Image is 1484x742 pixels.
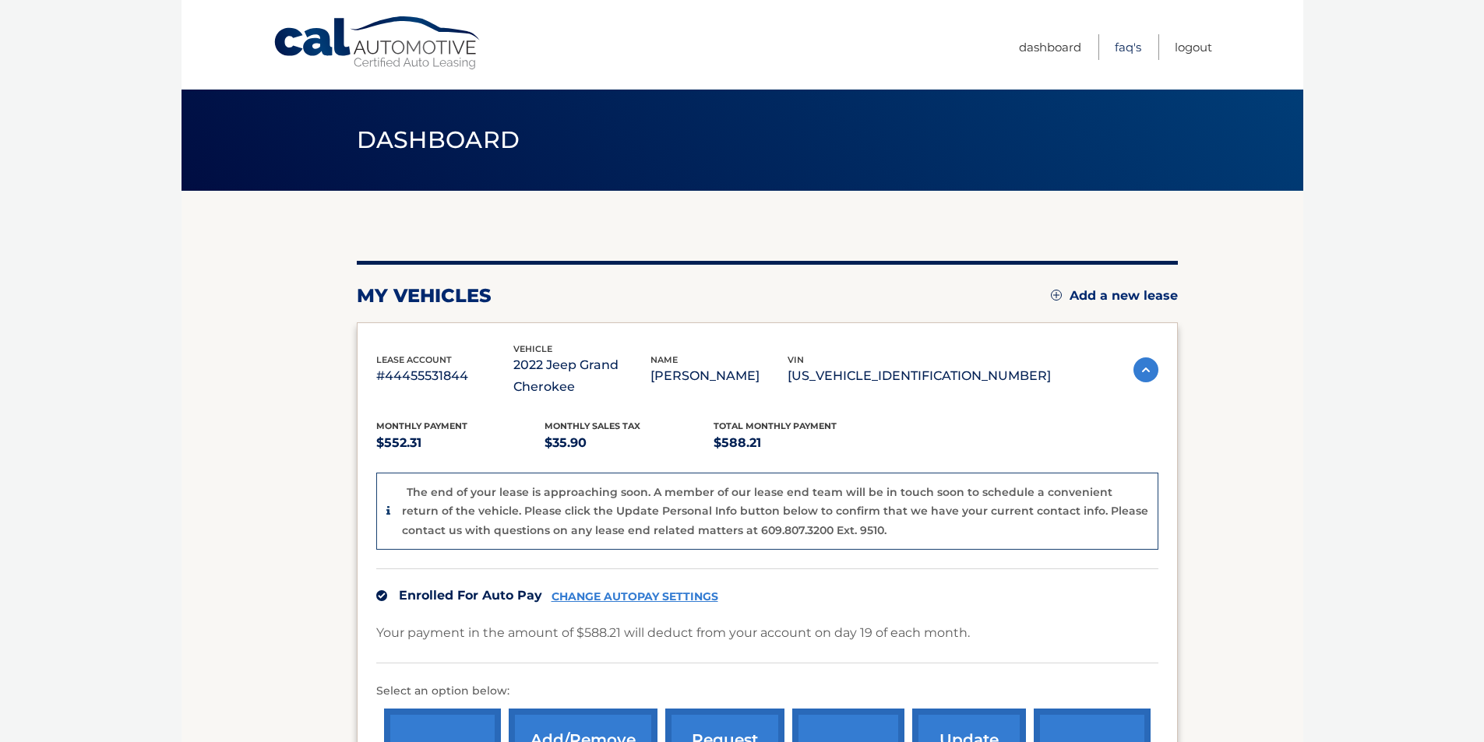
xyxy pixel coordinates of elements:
a: Add a new lease [1051,288,1178,304]
p: $552.31 [376,432,545,454]
p: 2022 Jeep Grand Cherokee [513,354,650,398]
span: Monthly Payment [376,420,467,431]
img: check.svg [376,590,387,601]
a: Logout [1175,34,1212,60]
span: lease account [376,354,452,365]
span: Enrolled For Auto Pay [399,588,542,603]
p: #44455531844 [376,365,513,387]
p: The end of your lease is approaching soon. A member of our lease end team will be in touch soon t... [402,485,1148,537]
span: vin [788,354,804,365]
a: Cal Automotive [273,16,483,71]
span: name [650,354,678,365]
h2: my vehicles [357,284,492,308]
a: Dashboard [1019,34,1081,60]
p: $588.21 [714,432,883,454]
p: Your payment in the amount of $588.21 will deduct from your account on day 19 of each month. [376,622,970,644]
a: FAQ's [1115,34,1141,60]
p: [PERSON_NAME] [650,365,788,387]
span: Total Monthly Payment [714,420,837,431]
p: Select an option below: [376,682,1158,701]
p: $35.90 [545,432,714,454]
span: Dashboard [357,125,520,154]
p: [US_VEHICLE_IDENTIFICATION_NUMBER] [788,365,1051,387]
img: add.svg [1051,290,1062,301]
span: Monthly sales Tax [545,420,640,431]
a: CHANGE AUTOPAY SETTINGS [552,590,718,603]
span: vehicle [513,343,552,354]
img: accordion-active.svg [1133,357,1158,382]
